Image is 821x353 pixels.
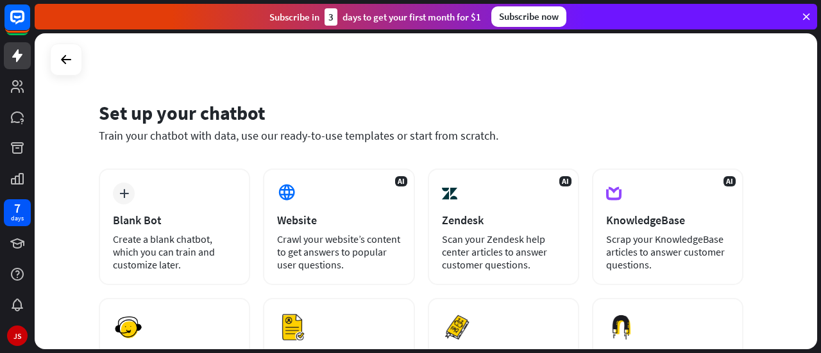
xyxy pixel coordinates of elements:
div: days [11,214,24,223]
div: 7 [14,202,21,214]
a: 7 days [4,199,31,226]
div: Subscribe now [491,6,566,27]
div: JS [7,325,28,346]
div: 3 [325,8,337,26]
div: Subscribe in days to get your first month for $1 [269,8,481,26]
